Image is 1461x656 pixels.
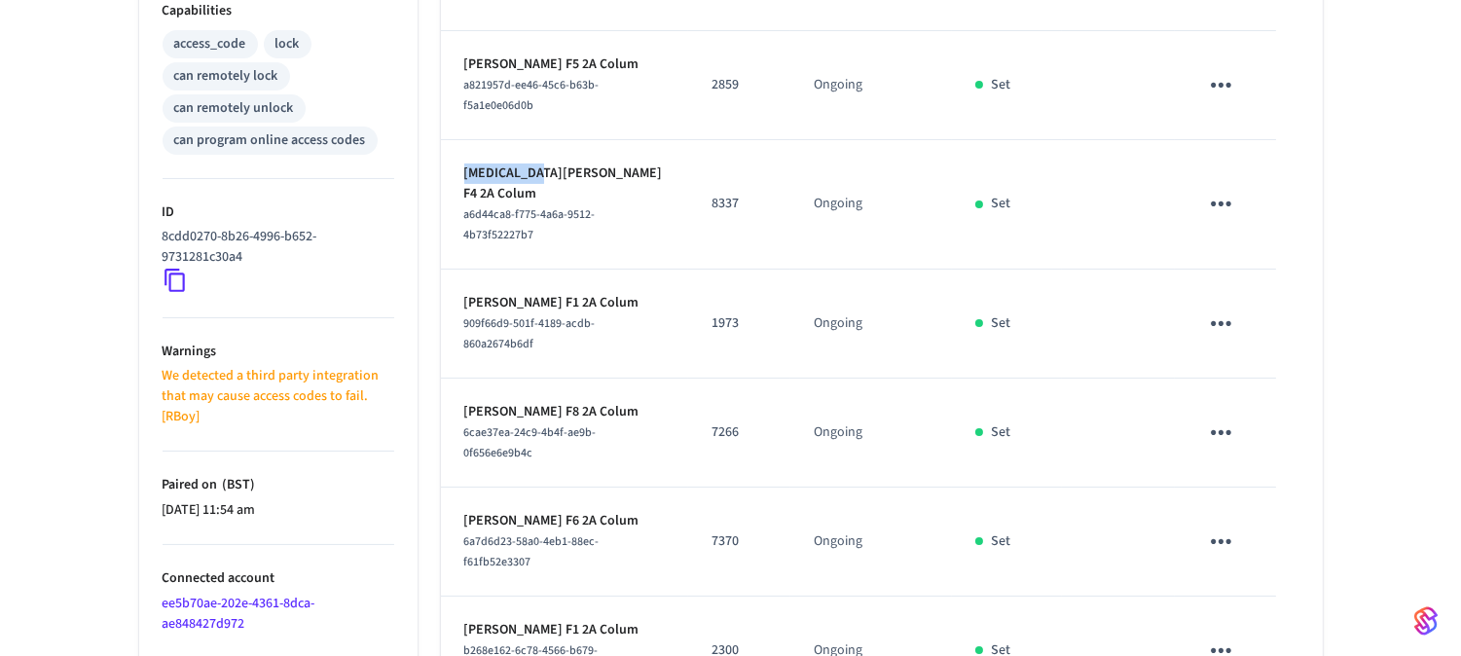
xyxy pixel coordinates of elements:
div: lock [275,34,300,55]
p: [PERSON_NAME] F8 2A Colum [464,402,666,422]
p: Set [991,531,1010,552]
p: Set [991,194,1010,214]
p: We detected a third party integration that may cause access codes to fail. [RBoy] [163,366,394,427]
p: Set [991,313,1010,334]
p: ID [163,202,394,223]
div: can remotely lock [174,66,278,87]
p: Set [991,422,1010,443]
p: 7266 [712,422,767,443]
span: a6d44ca8-f775-4a6a-9512-4b73f52227b7 [464,206,596,243]
a: ee5b70ae-202e-4361-8dca-ae848427d972 [163,594,315,634]
p: [PERSON_NAME] F6 2A Colum [464,511,666,531]
p: 7370 [712,531,767,552]
p: 8cdd0270-8b26-4996-b652-9731281c30a4 [163,227,386,268]
span: ( BST ) [218,475,255,494]
td: Ongoing [790,379,952,488]
span: a821957d-ee46-45c6-b63b-f5a1e0e06d0b [464,77,600,114]
p: [PERSON_NAME] F1 2A Colum [464,620,666,640]
p: Set [991,75,1010,95]
p: Paired on [163,475,394,495]
p: 2859 [712,75,767,95]
p: Capabilities [163,1,394,21]
span: 909f66d9-501f-4189-acdb-860a2674b6df [464,315,596,352]
td: Ongoing [790,140,952,270]
p: [PERSON_NAME] F5 2A Colum [464,55,666,75]
td: Ongoing [790,270,952,379]
p: Warnings [163,342,394,362]
p: 1973 [712,313,767,334]
span: 6cae37ea-24c9-4b4f-ae9b-0f656e6e9b4c [464,424,597,461]
p: Connected account [163,568,394,589]
p: 8337 [712,194,767,214]
p: [DATE] 11:54 am [163,500,394,521]
div: can remotely unlock [174,98,294,119]
div: can program online access codes [174,130,366,151]
div: access_code [174,34,246,55]
td: Ongoing [790,31,952,140]
p: [MEDICAL_DATA][PERSON_NAME] F4 2A Colum [464,164,666,204]
td: Ongoing [790,488,952,597]
span: 6a7d6d23-58a0-4eb1-88ec-f61fb52e3307 [464,533,600,570]
p: [PERSON_NAME] F1 2A Colum [464,293,666,313]
img: SeamLogoGradient.69752ec5.svg [1414,605,1438,637]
